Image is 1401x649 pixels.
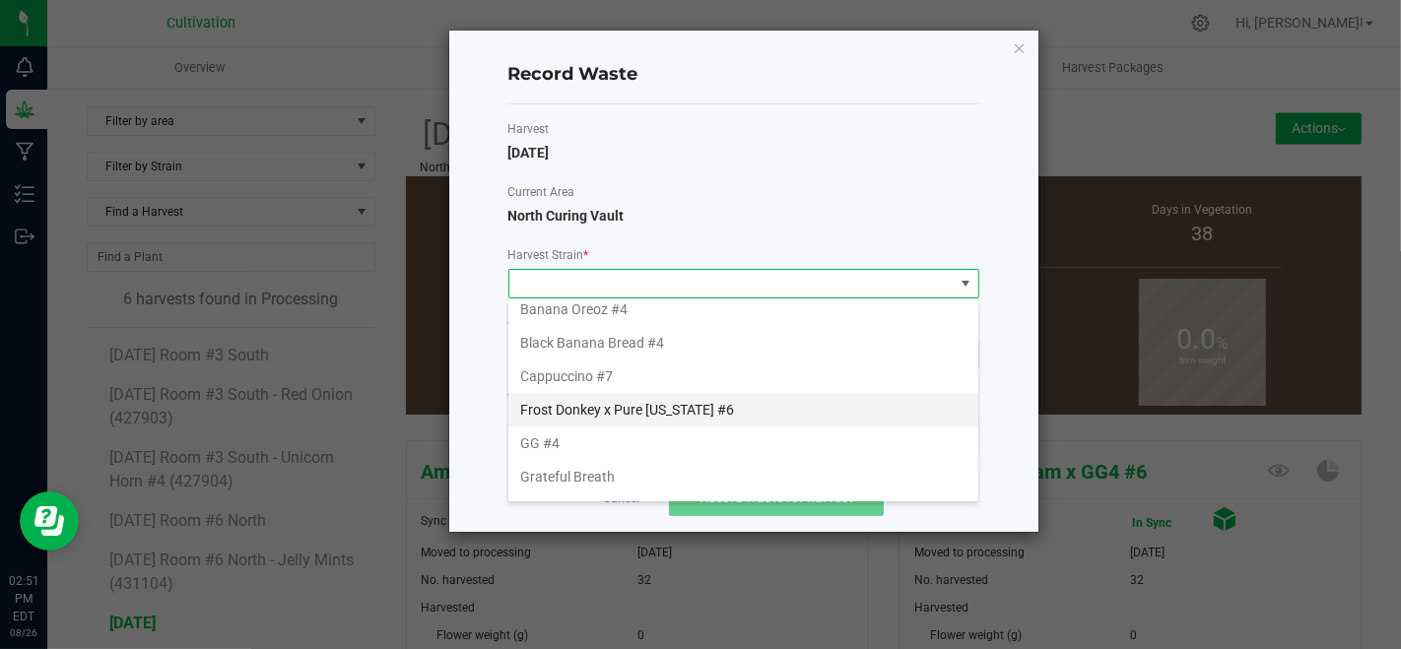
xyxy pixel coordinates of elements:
label: Harvest [508,120,979,138]
iframe: Resource center [20,491,79,551]
label: Current Area [508,183,979,201]
h4: Record Waste [508,62,979,88]
li: Black Banana Bread #4 [508,326,978,359]
li: Jelly Rancher #3 [508,493,978,527]
span: North Curing Vault [508,208,625,224]
span: [DATE] [508,145,550,161]
li: Frost Donkey x Pure [US_STATE] #6 [508,393,978,426]
li: Grateful Breath [508,460,978,493]
li: Banana Oreoz #4 [508,292,978,326]
li: Cappuccino #7 [508,359,978,393]
label: Harvest Strain [508,246,979,264]
li: GG #4 [508,426,978,460]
